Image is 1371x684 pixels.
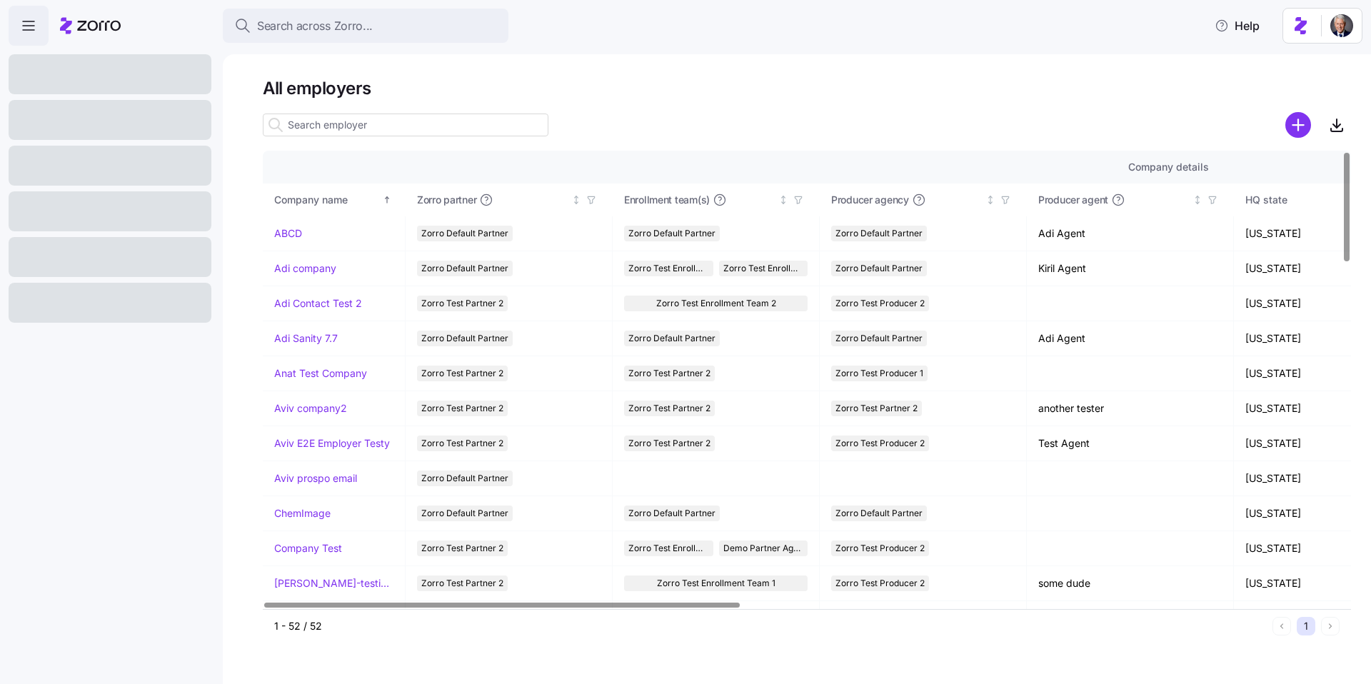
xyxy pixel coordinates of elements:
[628,506,715,521] span: Zorro Default Partner
[835,331,923,346] span: Zorro Default Partner
[624,193,710,207] span: Enrollment team(s)
[274,331,338,346] a: Adi Sanity 7.7
[1285,112,1311,138] svg: add icon
[571,195,581,205] div: Not sorted
[421,401,503,416] span: Zorro Test Partner 2
[274,436,390,451] a: Aviv E2E Employer Testy
[657,575,775,591] span: Zorro Test Enrollment Team 1
[820,183,1027,216] th: Producer agencyNot sorted
[831,193,909,207] span: Producer agency
[274,261,336,276] a: Adi company
[421,540,503,556] span: Zorro Test Partner 2
[835,226,923,241] span: Zorro Default Partner
[835,540,925,556] span: Zorro Test Producer 2
[263,77,1351,99] h1: All employers
[1027,566,1234,601] td: some dude
[274,192,380,208] div: Company name
[628,261,709,276] span: Zorro Test Enrollment Team 2
[421,331,508,346] span: Zorro Default Partner
[628,401,710,416] span: Zorro Test Partner 2
[406,183,613,216] th: Zorro partnerNot sorted
[263,114,548,136] input: Search employer
[274,296,362,311] a: Adi Contact Test 2
[835,506,923,521] span: Zorro Default Partner
[421,226,508,241] span: Zorro Default Partner
[628,331,715,346] span: Zorro Default Partner
[613,183,820,216] th: Enrollment team(s)Not sorted
[835,366,923,381] span: Zorro Test Producer 1
[1038,193,1108,207] span: Producer agent
[274,619,1267,633] div: 1 - 52 / 52
[417,193,476,207] span: Zorro partner
[421,506,508,521] span: Zorro Default Partner
[223,9,508,43] button: Search across Zorro...
[1203,11,1271,40] button: Help
[656,296,776,311] span: Zorro Test Enrollment Team 2
[257,17,373,35] span: Search across Zorro...
[628,226,715,241] span: Zorro Default Partner
[274,366,367,381] a: Anat Test Company
[421,296,503,311] span: Zorro Test Partner 2
[274,226,302,241] a: ABCD
[1321,617,1340,635] button: Next page
[421,366,503,381] span: Zorro Test Partner 2
[421,436,503,451] span: Zorro Test Partner 2
[835,401,918,416] span: Zorro Test Partner 2
[274,576,393,590] a: [PERSON_NAME]-testing-payroll
[1027,183,1234,216] th: Producer agentNot sorted
[274,541,342,555] a: Company Test
[421,471,508,486] span: Zorro Default Partner
[835,575,925,591] span: Zorro Test Producer 2
[778,195,788,205] div: Not sorted
[1330,14,1353,37] img: 1dcb4e5d-e04d-4770-96a8-8d8f6ece5bdc-1719926415027.jpeg
[382,195,392,205] div: Sorted ascending
[1192,195,1202,205] div: Not sorted
[1027,321,1234,356] td: Adi Agent
[628,436,710,451] span: Zorro Test Partner 2
[835,261,923,276] span: Zorro Default Partner
[1027,216,1234,251] td: Adi Agent
[628,540,709,556] span: Zorro Test Enrollment Team 2
[723,261,804,276] span: Zorro Test Enrollment Team 1
[985,195,995,205] div: Not sorted
[421,261,508,276] span: Zorro Default Partner
[1027,426,1234,461] td: Test Agent
[1027,251,1234,286] td: Kiril Agent
[835,296,925,311] span: Zorro Test Producer 2
[1215,17,1260,34] span: Help
[1297,617,1315,635] button: 1
[274,506,331,520] a: ChemImage
[421,575,503,591] span: Zorro Test Partner 2
[1027,391,1234,426] td: another tester
[835,436,925,451] span: Zorro Test Producer 2
[274,471,357,486] a: Aviv prospo email
[263,183,406,216] th: Company nameSorted ascending
[723,540,804,556] span: Demo Partner Agency
[1272,617,1291,635] button: Previous page
[628,366,710,381] span: Zorro Test Partner 2
[274,401,347,416] a: Aviv company2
